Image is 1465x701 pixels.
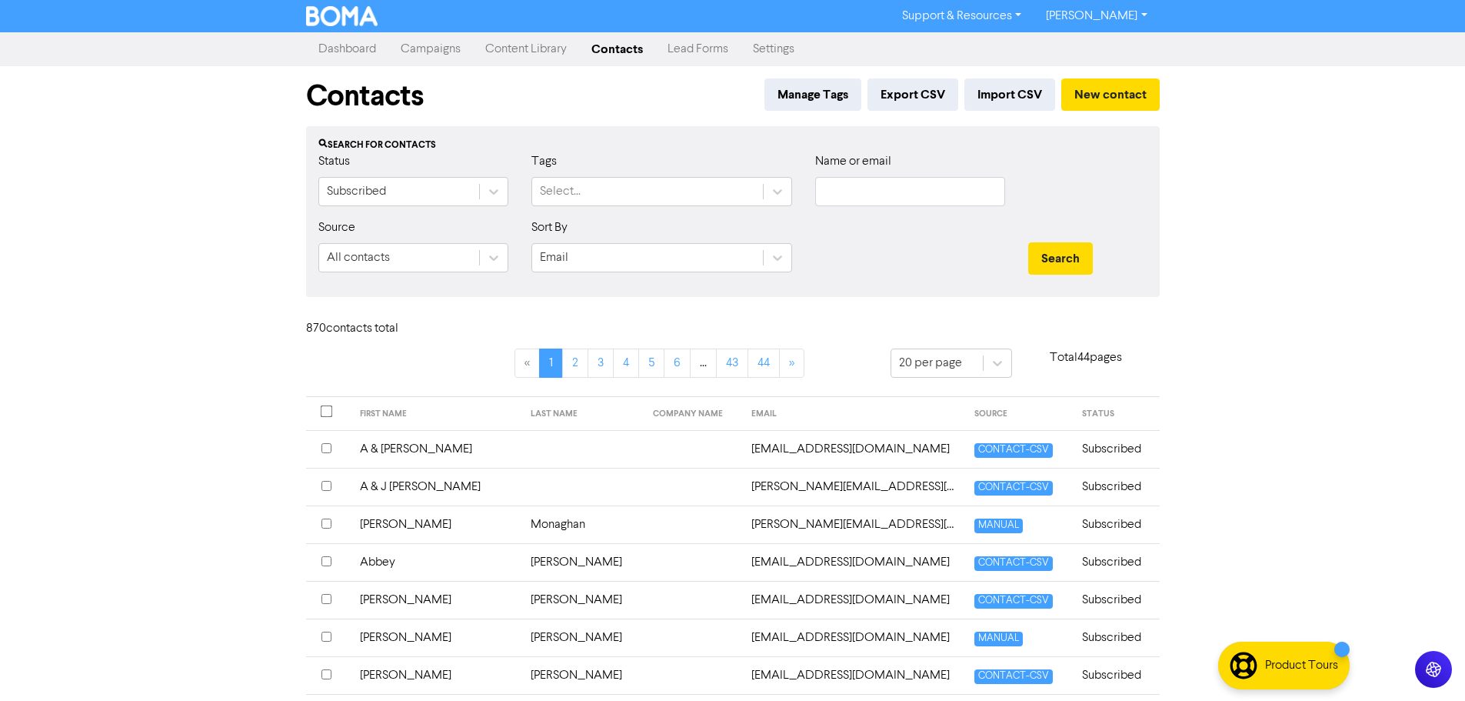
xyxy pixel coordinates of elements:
[521,581,644,619] td: [PERSON_NAME]
[1073,656,1159,694] td: Subscribed
[716,349,748,378] a: Page 43
[974,443,1053,458] span: CONTACT-CSV
[1028,242,1093,275] button: Search
[473,34,579,65] a: Content Library
[742,468,964,506] td: aaron.galloway@hotmail.com
[1073,468,1159,506] td: Subscribed
[974,669,1053,684] span: CONTACT-CSV
[1012,349,1160,367] p: Total 44 pages
[742,397,964,431] th: EMAIL
[351,506,521,543] td: [PERSON_NAME]
[351,468,521,506] td: A & J [PERSON_NAME]
[899,354,962,372] div: 20 per page
[742,430,964,468] td: aandkportercartage@gmail.com
[521,619,644,656] td: [PERSON_NAME]
[1073,619,1159,656] td: Subscribed
[306,6,378,26] img: BOMA Logo
[306,34,388,65] a: Dashboard
[540,249,568,267] div: Email
[306,322,429,336] h6: 870 contact s total
[655,34,741,65] a: Lead Forms
[974,594,1053,609] span: CONTACT-CSV
[351,619,521,656] td: [PERSON_NAME]
[318,152,350,171] label: Status
[974,519,1023,533] span: MANUAL
[351,656,521,694] td: [PERSON_NAME]
[351,543,521,581] td: Abbey
[1034,4,1159,28] a: [PERSON_NAME]
[974,556,1053,571] span: CONTACT-CSV
[588,349,614,378] a: Page 3
[1073,581,1159,619] td: Subscribed
[779,349,804,378] a: »
[638,349,664,378] a: Page 5
[306,78,424,114] h1: Contacts
[965,397,1073,431] th: SOURCE
[318,139,1147,152] div: Search for contacts
[974,632,1023,646] span: MANUAL
[742,506,964,543] td: aaron@steadycare.com.au
[964,78,1055,111] button: Import CSV
[531,219,568,237] label: Sort By
[867,78,958,111] button: Export CSV
[318,219,355,237] label: Source
[562,349,588,378] a: Page 2
[613,349,639,378] a: Page 4
[742,581,964,619] td: ablackwood@neerimhealth.org.au
[1073,430,1159,468] td: Subscribed
[1073,397,1159,431] th: STATUS
[521,543,644,581] td: [PERSON_NAME]
[540,182,581,201] div: Select...
[521,656,644,694] td: [PERSON_NAME]
[327,249,390,267] div: All contacts
[521,506,644,543] td: Monaghan
[644,397,742,431] th: COMPANY NAME
[664,349,691,378] a: Page 6
[521,397,644,431] th: LAST NAME
[539,349,563,378] a: Page 1 is your current page
[742,619,964,656] td: acarroll1702@gmail.com
[742,656,964,694] td: accounts@888traffic.com.au
[579,34,655,65] a: Contacts
[351,581,521,619] td: [PERSON_NAME]
[327,182,386,201] div: Subscribed
[815,152,891,171] label: Name or email
[351,397,521,431] th: FIRST NAME
[388,34,473,65] a: Campaigns
[747,349,780,378] a: Page 44
[890,4,1034,28] a: Support & Resources
[1073,543,1159,581] td: Subscribed
[741,34,807,65] a: Settings
[764,78,861,111] button: Manage Tags
[974,481,1053,496] span: CONTACT-CSV
[531,152,557,171] label: Tags
[1388,627,1465,701] iframe: Chat Widget
[1073,506,1159,543] td: Subscribed
[1061,78,1160,111] button: New contact
[351,430,521,468] td: A & [PERSON_NAME]
[742,543,964,581] td: abbey@hrsorted.com.au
